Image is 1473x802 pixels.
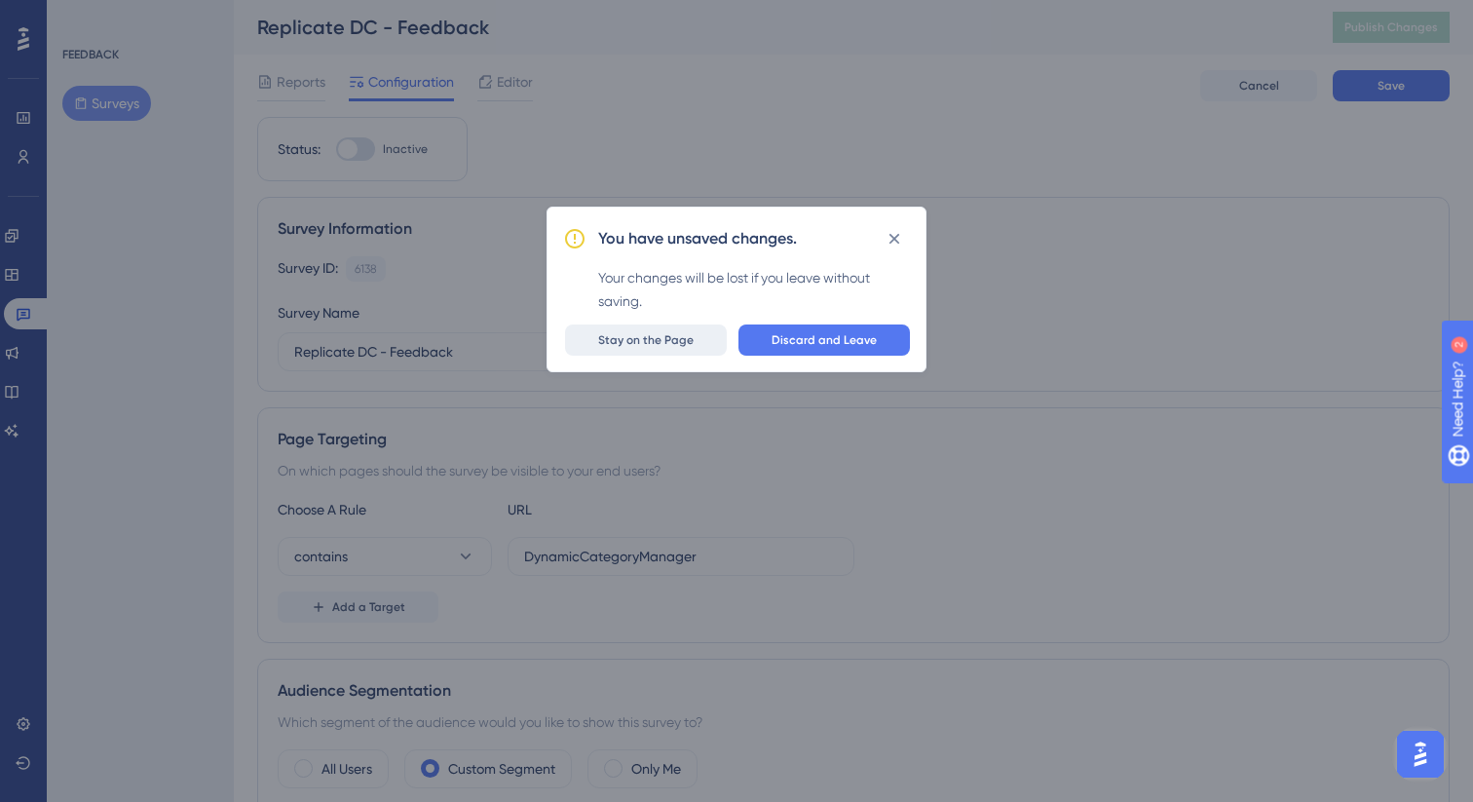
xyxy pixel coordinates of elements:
span: Stay on the Page [598,332,694,348]
h2: You have unsaved changes. [598,227,797,250]
span: Need Help? [46,5,122,28]
iframe: UserGuiding AI Assistant Launcher [1391,725,1450,783]
div: Your changes will be lost if you leave without saving. [598,266,910,313]
div: 2 [135,10,141,25]
span: Discard and Leave [772,332,877,348]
